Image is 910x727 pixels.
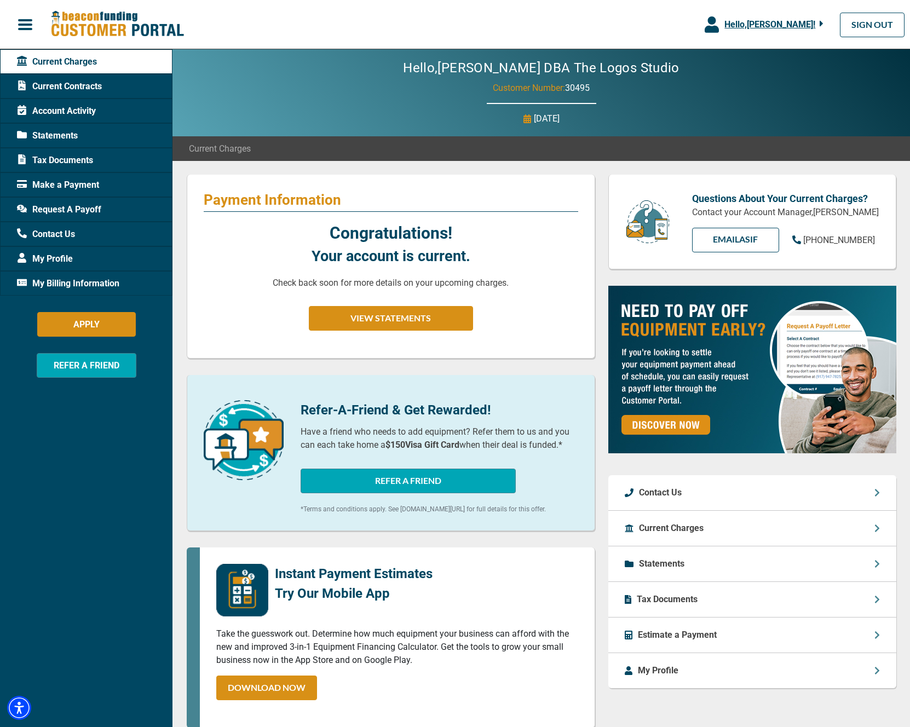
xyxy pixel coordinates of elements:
img: refer-a-friend-icon.png [204,400,284,480]
span: My Profile [17,252,73,266]
span: 30495 [565,83,590,93]
span: Request A Payoff [17,203,101,216]
p: [DATE] [534,112,560,125]
p: My Profile [638,664,678,677]
button: REFER A FRIEND [301,469,516,493]
span: Customer Number: [493,83,565,93]
img: Beacon Funding Customer Portal Logo [50,10,184,38]
a: SIGN OUT [840,13,905,37]
span: My Billing Information [17,277,119,290]
p: Instant Payment Estimates [275,564,433,584]
p: Refer-A-Friend & Get Rewarded! [301,400,578,420]
p: Contact your Account Manager, [PERSON_NAME] [692,206,879,219]
span: Account Activity [17,105,96,118]
p: Questions About Your Current Charges? [692,191,879,206]
span: Current Charges [189,142,251,155]
button: VIEW STATEMENTS [309,306,473,331]
p: Check back soon for more details on your upcoming charges. [273,276,509,290]
span: Current Charges [17,55,97,68]
p: Contact Us [639,486,682,499]
a: [PHONE_NUMBER] [792,234,875,247]
span: Hello, [PERSON_NAME] ! [724,19,815,30]
p: Estimate a Payment [638,628,717,642]
p: Payment Information [204,191,578,209]
p: Try Our Mobile App [275,584,433,603]
button: REFER A FRIEND [37,353,136,378]
button: APPLY [37,312,136,337]
p: Tax Documents [637,593,698,606]
img: payoff-ad-px.jpg [608,286,896,453]
p: Statements [639,557,684,570]
p: Take the guesswork out. Determine how much equipment your business can afford with the new and im... [216,627,578,667]
span: Make a Payment [17,178,99,192]
p: Current Charges [639,522,704,535]
span: Tax Documents [17,154,93,167]
div: Accessibility Menu [7,696,31,720]
span: [PHONE_NUMBER] [803,235,875,245]
p: Have a friend who needs to add equipment? Refer them to us and you can each take home a when thei... [301,425,578,452]
b: $150 Visa Gift Card [385,440,459,450]
p: Congratulations! [330,221,452,245]
span: Statements [17,129,78,142]
a: EMAILAsif [692,228,779,252]
a: DOWNLOAD NOW [216,676,317,700]
span: Current Contracts [17,80,102,93]
p: Your account is current. [312,245,470,268]
span: Contact Us [17,228,75,241]
img: customer-service.png [623,199,672,245]
h2: Hello, [PERSON_NAME] DBA The Logos Studio [370,60,712,76]
p: *Terms and conditions apply. See [DOMAIN_NAME][URL] for full details for this offer. [301,504,578,514]
img: mobile-app-logo.png [216,564,268,616]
